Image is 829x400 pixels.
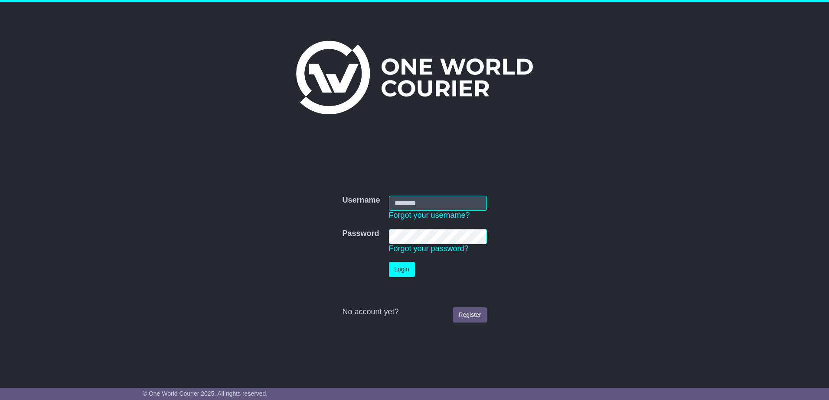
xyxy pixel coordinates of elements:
span: © One World Courier 2025. All rights reserved. [143,390,268,397]
button: Login [389,262,415,277]
a: Forgot your password? [389,244,469,253]
a: Forgot your username? [389,211,470,219]
div: No account yet? [342,307,486,317]
a: Register [453,307,486,323]
label: Username [342,196,380,205]
label: Password [342,229,379,239]
img: One World [296,41,533,114]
